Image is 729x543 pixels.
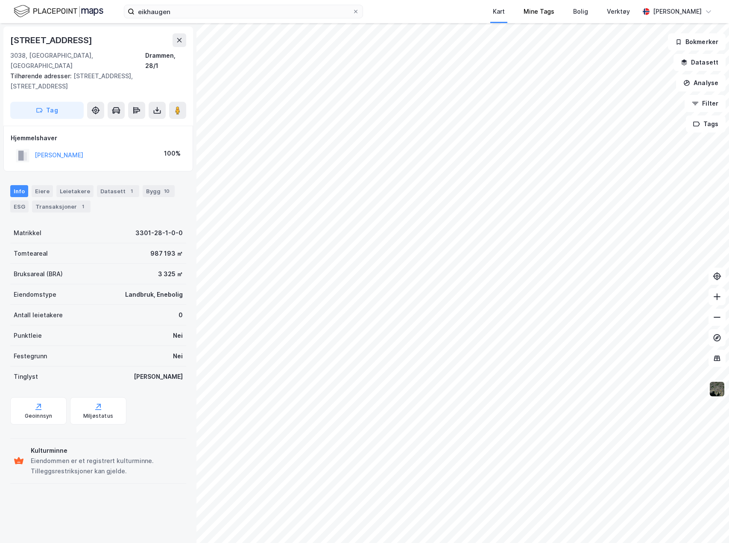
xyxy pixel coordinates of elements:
input: Søk på adresse, matrikkel, gårdeiere, leietakere eller personer [135,5,352,18]
div: Antall leietakere [14,310,63,320]
div: Drammen, 28/1 [145,50,186,71]
button: Tags [686,115,726,133]
div: Miljøstatus [83,413,113,419]
div: 100% [164,148,181,159]
div: Matrikkel [14,228,41,238]
div: 1 [79,202,87,211]
iframe: Chat Widget [686,502,729,543]
div: 987 193 ㎡ [150,248,183,259]
div: [STREET_ADDRESS], [STREET_ADDRESS] [10,71,179,91]
div: Bruksareal (BRA) [14,269,63,279]
div: Mine Tags [524,6,554,17]
div: Verktøy [607,6,630,17]
div: Tomteareal [14,248,48,259]
div: [PERSON_NAME] [134,372,183,382]
button: Bokmerker [668,33,726,50]
div: Eiere [32,185,53,197]
div: Leietakere [56,185,94,197]
div: 0 [179,310,183,320]
div: Eiendommen er et registrert kulturminne. Tilleggsrestriksjoner kan gjelde. [31,456,183,476]
div: Landbruk, Enebolig [125,289,183,300]
div: Datasett [97,185,139,197]
div: Bygg [143,185,175,197]
img: logo.f888ab2527a4732fd821a326f86c7f29.svg [14,4,103,19]
div: ESG [10,201,29,212]
div: 1 [127,187,136,195]
button: Datasett [673,54,726,71]
div: 3301-28-1-0-0 [135,228,183,238]
div: Nei [173,331,183,341]
div: Kulturminne [31,446,183,456]
div: Hjemmelshaver [11,133,186,143]
span: Tilhørende adresser: [10,72,73,80]
div: Bolig [573,6,588,17]
button: Filter [685,95,726,112]
div: Transaksjoner [32,201,91,212]
button: Analyse [676,74,726,91]
div: Kart [493,6,505,17]
div: Tinglyst [14,372,38,382]
div: Info [10,185,28,197]
div: 3 325 ㎡ [158,269,183,279]
div: [STREET_ADDRESS] [10,33,94,47]
div: Geoinnsyn [25,413,53,419]
div: Nei [173,351,183,361]
div: Punktleie [14,331,42,341]
button: Tag [10,102,84,119]
div: Festegrunn [14,351,47,361]
div: Eiendomstype [14,289,56,300]
div: 10 [162,187,171,195]
img: 9k= [709,381,725,397]
div: [PERSON_NAME] [653,6,702,17]
div: 3038, [GEOGRAPHIC_DATA], [GEOGRAPHIC_DATA] [10,50,145,71]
